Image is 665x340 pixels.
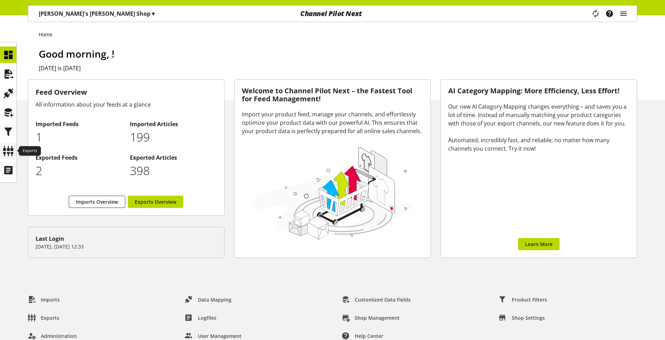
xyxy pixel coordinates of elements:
[355,314,400,321] span: Shop Management
[130,153,217,162] h2: Exported Articles
[41,332,77,340] span: Administration
[493,293,553,306] a: Product Filters
[448,87,629,95] h3: AI Category Mapping: More Efficiency, Less Effort!
[22,311,65,324] a: Exports
[36,153,123,162] h2: Exported Feeds
[36,234,217,243] div: Last Login
[179,293,237,306] a: Data Mapping
[518,238,560,250] a: Learn More
[242,110,423,135] div: Import your product feed, manage your channels, and effortlessly optimize your product data with ...
[448,102,629,153] div: Our new AI Category Mapping changes everything – and saves you a lot of time. Instead of manually...
[41,296,60,303] span: Imports
[19,146,41,156] div: Exports
[242,87,423,103] h3: Welcome to Channel Pilot Next – the Fastest Tool for Feed Management!
[198,296,231,303] span: Data Mapping
[28,5,637,22] nav: main navigation
[249,144,414,241] img: 78e1b9dcff1e8392d83655fcfc870417.svg
[39,9,155,18] p: [PERSON_NAME]'s [PERSON_NAME] Shop
[36,87,217,97] h3: Feed Overview
[36,120,123,128] h2: Imported Feeds
[336,293,416,306] a: Customized Data Fields
[36,128,123,146] p: 1
[512,296,547,303] span: Product Filters
[69,196,125,208] a: Imports Overview
[36,162,123,180] p: 2
[39,64,637,72] h2: [DATE] is [DATE]
[22,293,65,306] a: Imports
[512,314,545,321] span: Shop Settings
[135,198,176,205] span: Exports Overview
[198,314,216,321] span: Logfiles
[152,10,155,17] span: ▾
[130,120,217,128] h2: Imported Articles
[76,198,118,205] span: Imports Overview
[355,296,411,303] span: Customized Data Fields
[355,332,383,340] span: Help center
[41,314,59,321] span: Exports
[36,100,217,109] div: All information about your feeds at a glance
[179,311,222,324] a: Logfiles
[493,311,551,324] a: Shop Settings
[336,311,405,324] a: Shop Management
[128,196,183,208] a: Exports Overview
[130,128,217,146] p: 199
[198,332,242,340] span: User Management
[130,162,217,180] p: 398
[39,47,114,60] span: Good morning, !
[36,243,217,250] p: [DATE], [DATE] 12:33
[525,240,553,248] span: Learn More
